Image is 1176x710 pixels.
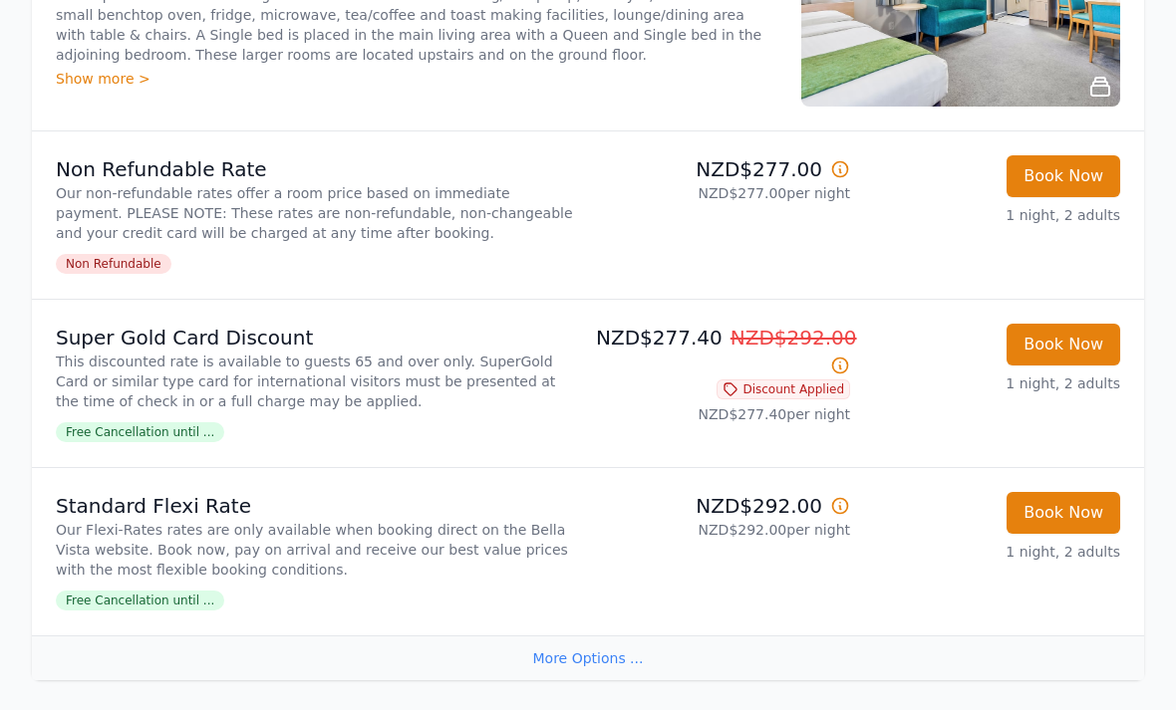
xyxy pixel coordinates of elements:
p: NZD$292.00 per night [596,521,850,541]
button: Book Now [1007,325,1120,366]
span: Free Cancellation until ... [56,592,224,611]
p: 1 night, 2 adults [866,543,1120,563]
button: Book Now [1007,156,1120,198]
p: NZD$277.00 [596,156,850,184]
span: Non Refundable [56,255,171,275]
p: 1 night, 2 adults [866,374,1120,394]
p: Standard Flexi Rate [56,493,580,521]
button: Book Now [1007,493,1120,535]
p: Non Refundable Rate [56,156,580,184]
span: Free Cancellation until ... [56,423,224,443]
p: NZD$292.00 [596,493,850,521]
span: Discount Applied [717,380,850,400]
p: Our Flexi-Rates rates are only available when booking direct on the Bella Vista website. Book now... [56,521,580,581]
div: Show more > [56,70,777,90]
p: NZD$277.00 per night [596,184,850,204]
p: 1 night, 2 adults [866,206,1120,226]
p: This discounted rate is available to guests 65 and over only. SuperGold Card or similar type card... [56,353,580,412]
p: NZD$277.40 [596,325,850,380]
p: NZD$277.40 per night [596,405,850,425]
div: More Options ... [32,636,1144,681]
p: Super Gold Card Discount [56,325,580,353]
span: NZD$292.00 [731,327,857,351]
p: Our non-refundable rates offer a room price based on immediate payment. PLEASE NOTE: These rates ... [56,184,580,244]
